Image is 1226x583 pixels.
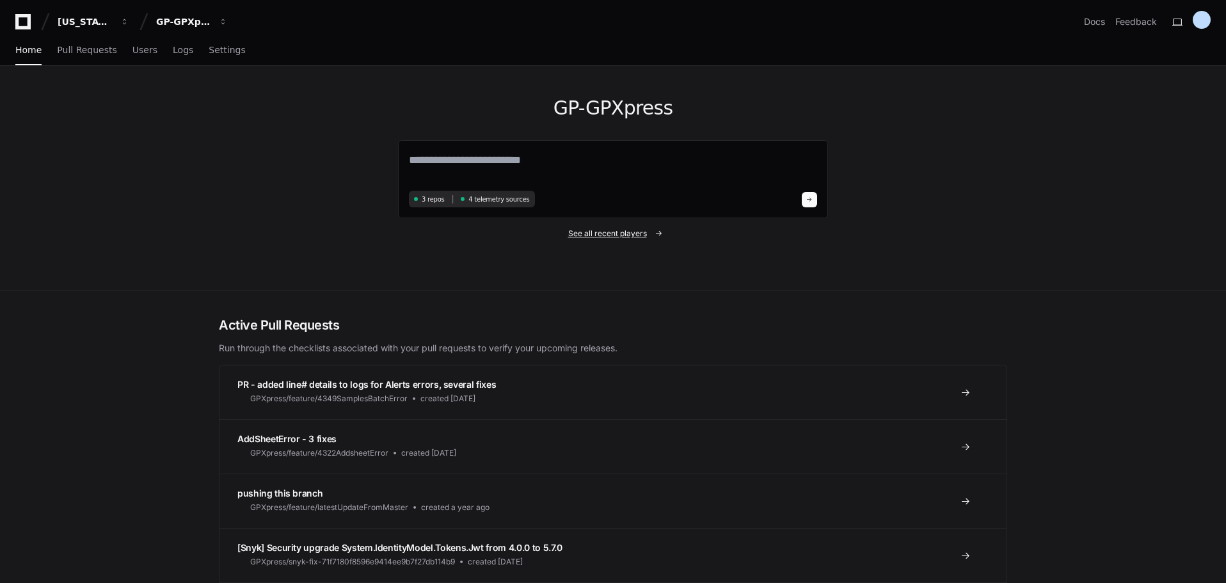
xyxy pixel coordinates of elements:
[209,36,245,65] a: Settings
[237,488,322,499] span: pushing this branch
[250,557,455,567] span: GPXpress/snyk-fix-71f7180f8596e9414ee9b7f27db114b9
[420,394,475,404] span: created [DATE]
[219,474,1007,528] a: pushing this branchGPXpress/feature/latestUpdateFromMastercreated a year ago
[1084,15,1105,28] a: Docs
[398,228,828,239] a: See all recent players
[173,46,193,54] span: Logs
[250,394,408,404] span: GPXpress/feature/4349SamplesBatchError
[132,36,157,65] a: Users
[132,46,157,54] span: Users
[468,557,523,567] span: created [DATE]
[219,419,1007,474] a: AddSheetError - 3 fixesGPXpress/feature/4322AddsheetErrorcreated [DATE]
[219,316,1007,334] h2: Active Pull Requests
[209,46,245,54] span: Settings
[237,542,562,553] span: [Snyk] Security upgrade System.IdentityModel.Tokens.Jwt from 4.0.0 to 5.7.0
[237,379,496,390] span: PR - added line# details to logs for Alerts errors, several fixes
[1115,15,1157,28] button: Feedback
[57,36,116,65] a: Pull Requests
[219,365,1007,419] a: PR - added line# details to logs for Alerts errors, several fixesGPXpress/feature/4349SamplesBatc...
[173,36,193,65] a: Logs
[156,15,211,28] div: GP-GPXpress
[237,433,337,444] span: AddSheetError - 3 fixes
[422,195,445,204] span: 3 repos
[401,448,456,458] span: created [DATE]
[568,228,647,239] span: See all recent players
[15,36,42,65] a: Home
[151,10,233,33] button: GP-GPXpress
[398,97,828,120] h1: GP-GPXpress
[468,195,529,204] span: 4 telemetry sources
[15,46,42,54] span: Home
[421,502,490,513] span: created a year ago
[52,10,134,33] button: [US_STATE] Pacific
[250,502,408,513] span: GPXpress/feature/latestUpdateFromMaster
[58,15,113,28] div: [US_STATE] Pacific
[57,46,116,54] span: Pull Requests
[219,528,1007,582] a: [Snyk] Security upgrade System.IdentityModel.Tokens.Jwt from 4.0.0 to 5.7.0GPXpress/snyk-fix-71f7...
[219,342,1007,355] p: Run through the checklists associated with your pull requests to verify your upcoming releases.
[250,448,388,458] span: GPXpress/feature/4322AddsheetError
